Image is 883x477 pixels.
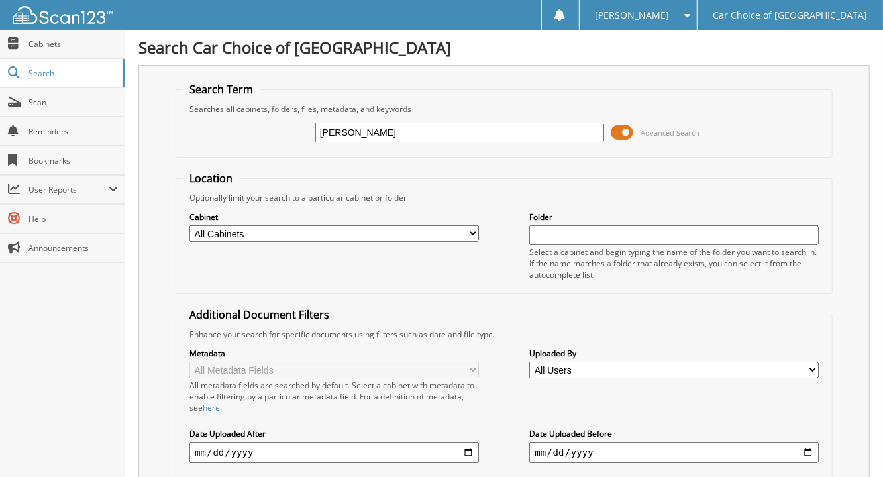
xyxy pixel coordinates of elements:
span: Car Choice of [GEOGRAPHIC_DATA] [713,11,868,19]
h1: Search Car Choice of [GEOGRAPHIC_DATA] [138,36,870,58]
span: Bookmarks [28,155,118,166]
img: scan123-logo-white.svg [13,6,113,24]
span: Search [28,68,116,79]
iframe: Chat Widget [817,413,883,477]
span: Reminders [28,126,118,137]
div: Select a cabinet and begin typing the name of the folder you want to search in. If the name match... [529,246,818,280]
div: Searches all cabinets, folders, files, metadata, and keywords [183,103,825,115]
div: Enhance your search for specific documents using filters such as date and file type. [183,329,825,340]
label: Folder [529,211,818,223]
span: [PERSON_NAME] [595,11,669,19]
span: Cabinets [28,38,118,50]
span: Scan [28,97,118,108]
label: Metadata [189,348,478,359]
div: Optionally limit your search to a particular cabinet or folder [183,192,825,203]
a: here [203,402,220,413]
span: User Reports [28,184,109,195]
label: Date Uploaded After [189,428,478,439]
input: start [189,442,478,463]
legend: Location [183,171,239,185]
span: Advanced Search [641,128,700,138]
span: Help [28,213,118,225]
label: Uploaded By [529,348,818,359]
input: end [529,442,818,463]
legend: Search Term [183,82,260,97]
label: Date Uploaded Before [529,428,818,439]
span: Announcements [28,242,118,254]
legend: Additional Document Filters [183,307,336,322]
label: Cabinet [189,211,478,223]
div: All metadata fields are searched by default. Select a cabinet with metadata to enable filtering b... [189,380,478,413]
